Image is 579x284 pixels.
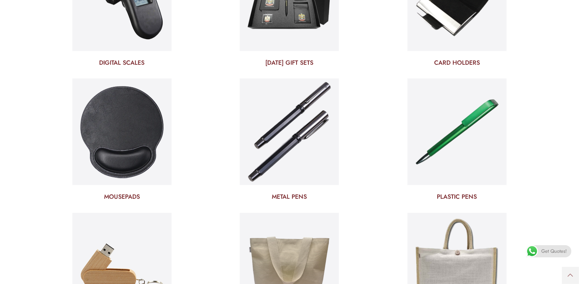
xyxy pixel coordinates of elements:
[541,245,567,257] span: Get Quotes!
[379,59,535,67] a: CARD HOLDERS
[212,59,368,67] a: [DATE] GIFT SETS
[212,193,368,201] a: METAL PENS
[44,193,200,201] a: MOUSEPADS
[379,193,535,201] a: PLASTIC PENS
[44,59,200,67] a: DIGITAL SCALES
